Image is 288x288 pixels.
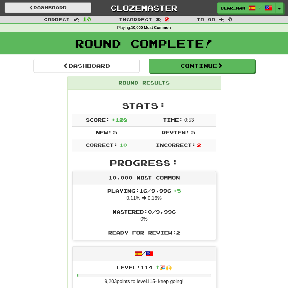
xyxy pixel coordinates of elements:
span: 0 [228,16,232,22]
span: : [73,17,79,22]
span: Score: [86,117,110,123]
span: : [219,17,224,22]
span: 2 [197,142,201,148]
span: Correct [44,17,70,22]
a: Dashboard [34,59,140,73]
span: + 128 [111,117,127,123]
strong: 10,000 Most Common [131,26,171,30]
span: Incorrect [119,17,152,22]
span: Mastered: 0 / 9,996 [112,209,176,215]
div: 10,000 Most Common [73,171,216,185]
span: 0 : 53 [184,117,194,123]
span: / [259,5,262,9]
span: Incorrect: [156,142,196,148]
button: Continue [149,59,255,73]
span: Level: 114 [116,264,172,270]
span: Playing: 16 / 9,996 [107,188,181,194]
span: New: [96,129,112,135]
span: + 5 [173,188,181,194]
span: Time: [163,117,183,123]
span: Review: [162,129,190,135]
span: ⬆🎉🙌 [152,264,172,270]
span: : [156,17,161,22]
a: Dashboard [5,2,91,13]
a: Clozemaster [101,2,187,13]
div: Round Results [68,76,221,90]
span: 10 [119,142,127,148]
li: 0% [73,205,216,226]
span: To go [197,17,215,22]
span: bear_man [221,5,245,11]
span: 5 [191,129,195,135]
span: Correct: [86,142,118,148]
span: Ready for Review: 2 [108,230,180,235]
span: 10 [83,16,91,22]
h1: Round Complete! [2,37,286,49]
div: / [73,247,216,261]
h2: Stats: [72,101,216,111]
li: 0.11% 0.16% [73,184,216,205]
span: 2 [165,16,169,22]
span: 5 [113,129,117,135]
h2: Progress: [72,158,216,168]
a: bear_man / [217,2,276,14]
